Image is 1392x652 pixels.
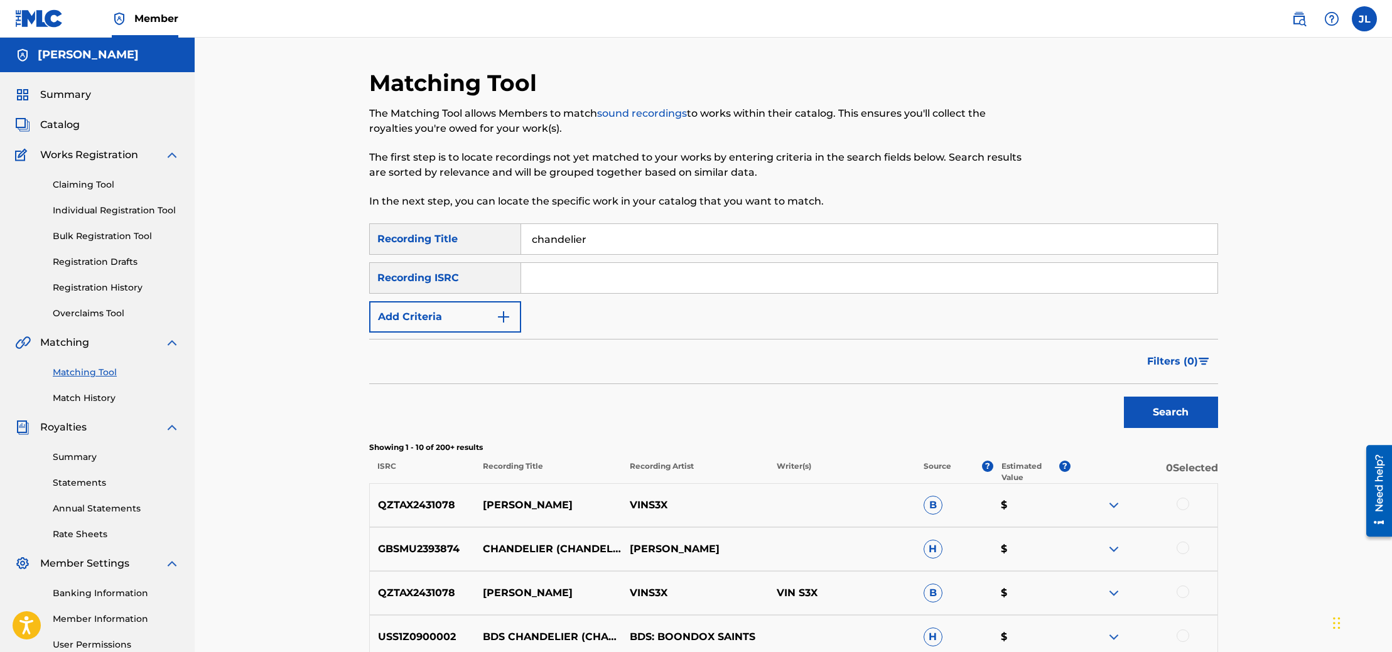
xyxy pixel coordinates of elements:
p: Writer(s) [769,461,915,483]
iframe: Chat Widget [1329,592,1392,652]
a: Summary [53,451,180,464]
p: The first step is to locate recordings not yet matched to your works by entering criteria in the ... [369,150,1023,180]
img: expand [1106,542,1121,557]
p: 0 Selected [1071,461,1217,483]
p: [PERSON_NAME] [475,498,622,513]
p: VINS3X [622,585,769,601]
span: Matching [40,335,89,350]
img: Matching [15,335,31,350]
p: Recording Artist [622,461,769,483]
p: In the next step, you can locate the specific work in your catalog that you want to match. [369,194,1023,209]
button: Search [1124,397,1218,428]
p: $ [993,585,1071,601]
img: Works Registration [15,147,31,163]
p: $ [993,629,1071,644]
a: Banking Information [53,587,180,600]
img: Catalog [15,117,30,132]
p: CHANDELIER (CHANDELIER) [475,542,622,557]
img: Top Rightsholder [112,11,127,26]
img: expand [165,556,180,571]
span: H [924,540,942,558]
img: expand [1106,498,1121,513]
img: Member Settings [15,556,30,571]
a: Overclaims Tool [53,307,180,320]
span: Royalties [40,420,87,435]
p: Source [924,461,951,483]
a: Public Search [1287,6,1312,31]
a: sound recordings [597,107,687,119]
a: Registration Drafts [53,255,180,269]
a: Match History [53,392,180,405]
img: expand [165,147,180,163]
span: Works Registration [40,147,138,163]
a: Registration History [53,281,180,294]
a: Annual Statements [53,502,180,515]
span: Filters ( 0 ) [1147,354,1198,369]
a: Claiming Tool [53,178,180,191]
span: Member Settings [40,556,129,571]
p: [PERSON_NAME] [622,542,769,557]
a: Member Information [53,612,180,626]
span: Member [134,11,178,26]
p: Estimated Value [1001,461,1059,483]
img: filter [1199,358,1209,365]
form: Search Form [369,223,1218,434]
span: Catalog [40,117,80,132]
img: expand [1106,585,1121,601]
a: User Permissions [53,638,180,651]
h2: Matching Tool [369,69,543,97]
img: expand [165,335,180,350]
p: [PERSON_NAME] [475,585,622,601]
a: Individual Registration Tool [53,204,180,217]
p: ISRC [369,461,475,483]
div: Drag [1333,604,1341,642]
p: QZTAX2431078 [370,585,475,601]
a: Matching Tool [53,366,180,379]
span: B [924,584,942,602]
a: Rate Sheets [53,528,180,541]
div: Help [1319,6,1344,31]
p: $ [993,542,1071,557]
p: Showing 1 - 10 of 200+ results [369,442,1218,453]
img: Royalties [15,420,30,435]
button: Filters (0) [1140,346,1218,377]
span: ? [1059,461,1071,472]
button: Add Criteria [369,301,521,333]
p: QZTAX2431078 [370,498,475,513]
img: 9d2ae6d4665cec9f34b9.svg [496,309,511,324]
span: Summary [40,87,91,102]
span: H [924,628,942,646]
a: Bulk Registration Tool [53,230,180,243]
p: $ [993,498,1071,513]
p: BDS: BOONDOX SAINTS [622,629,769,644]
p: The Matching Tool allows Members to match to works within their catalog. This ensures you'll coll... [369,106,1023,136]
img: Accounts [15,48,30,63]
p: Recording Title [474,461,621,483]
span: B [924,496,942,515]
img: expand [165,420,180,435]
p: GBSMU2393874 [370,542,475,557]
span: ? [982,461,993,472]
p: VIN S3X [769,585,915,601]
a: SummarySummary [15,87,91,102]
p: BDS CHANDELIER (CHANDELIER) [475,629,622,644]
img: Summary [15,87,30,102]
a: CatalogCatalog [15,117,80,132]
img: help [1324,11,1339,26]
img: MLC Logo [15,9,63,28]
iframe: Resource Center [1357,441,1392,542]
h5: JERMAINE LOVELY [38,48,139,62]
p: VINS3X [622,498,769,513]
img: expand [1106,629,1121,644]
img: search [1292,11,1307,26]
a: Statements [53,476,180,489]
div: User Menu [1352,6,1377,31]
p: USS1Z0900002 [370,629,475,644]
